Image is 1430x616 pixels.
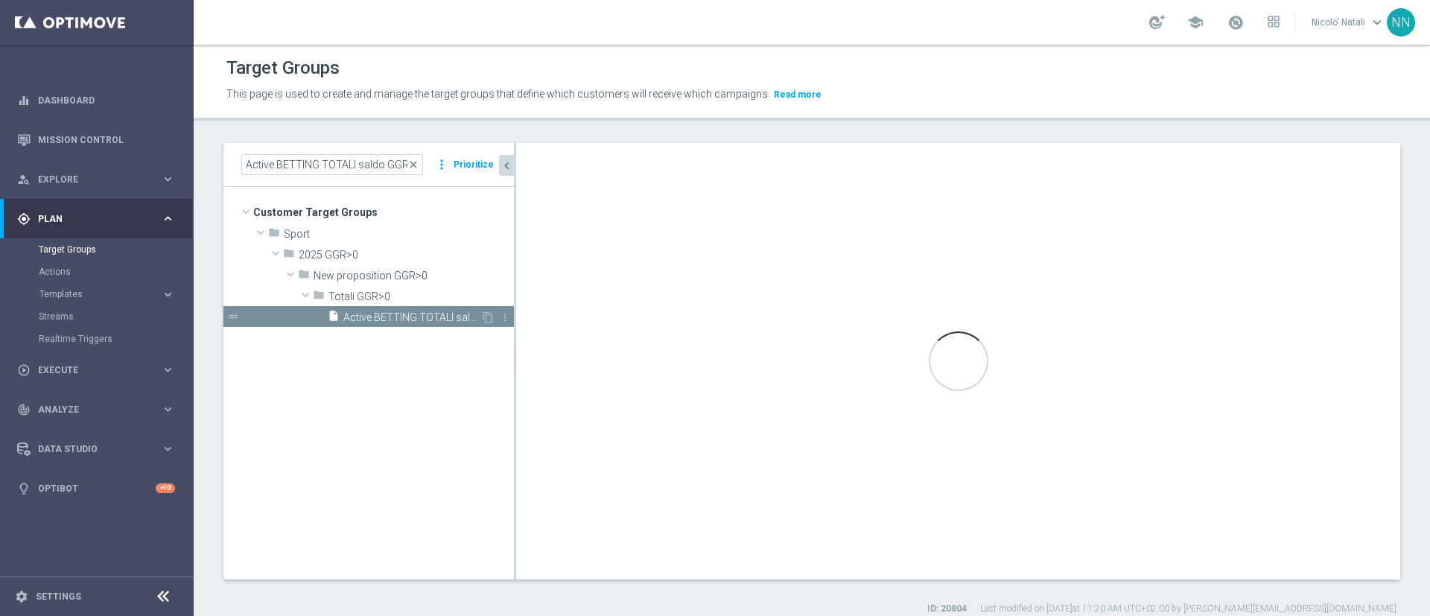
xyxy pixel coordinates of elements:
i: settings [15,590,28,603]
button: track_changes Analyze keyboard_arrow_right [16,404,176,416]
div: Plan [17,212,161,226]
span: Customer Target Groups [253,202,514,223]
h1: Target Groups [226,57,340,79]
a: Actions [39,266,155,278]
i: more_vert [434,154,449,175]
a: Mission Control [38,120,175,159]
a: Settings [36,592,81,601]
span: New proposition GGR&gt;0 [314,270,514,282]
a: Target Groups [39,244,155,255]
label: Last modified on [DATE] at 11:20 AM UTC+02:00 by [PERSON_NAME][EMAIL_ADDRESS][DOMAIN_NAME] [980,603,1396,615]
span: 2025 GGR&gt;0 [299,249,514,261]
i: keyboard_arrow_right [161,363,175,377]
div: Dashboard [17,80,175,120]
i: chevron_left [500,159,514,173]
div: Mission Control [17,120,175,159]
span: Analyze [38,405,161,414]
span: Explore [38,175,161,184]
span: Execute [38,366,161,375]
i: equalizer [17,94,31,107]
button: Mission Control [16,134,176,146]
span: Templates [39,290,146,299]
div: Templates [39,290,161,299]
i: keyboard_arrow_right [161,288,175,302]
div: Data Studio [17,442,161,456]
i: Duplicate Target group [482,311,494,323]
i: keyboard_arrow_right [161,402,175,416]
div: Streams [39,305,192,328]
button: Templates keyboard_arrow_right [39,288,176,300]
div: Target Groups [39,238,192,261]
div: Analyze [17,403,161,416]
span: school [1187,14,1204,31]
span: Totali GGR&gt;0 [328,290,514,303]
i: person_search [17,173,31,186]
i: folder [268,226,280,244]
button: play_circle_outline Execute keyboard_arrow_right [16,364,176,376]
i: folder [313,289,325,306]
button: Data Studio keyboard_arrow_right [16,443,176,455]
button: Read more [772,86,823,103]
span: Active BETTING TOTALI saldo GGR &gt; 0 L3M TOP [343,311,480,324]
input: Quick find group or folder [241,154,423,175]
button: person_search Explore keyboard_arrow_right [16,174,176,185]
a: Realtime Triggers [39,333,155,345]
a: Streams [39,311,155,323]
button: Prioritize [451,155,496,175]
div: Templates [39,283,192,305]
i: keyboard_arrow_right [161,212,175,226]
div: NN [1387,8,1415,36]
span: close [407,159,419,171]
i: keyboard_arrow_right [161,172,175,186]
div: Realtime Triggers [39,328,192,350]
label: ID: 20804 [927,603,967,615]
i: keyboard_arrow_right [161,442,175,456]
span: keyboard_arrow_down [1369,14,1385,31]
button: equalizer Dashboard [16,95,176,107]
a: Nicolo' Natalikeyboard_arrow_down [1310,11,1387,34]
span: Plan [38,215,161,223]
button: gps_fixed Plan keyboard_arrow_right [16,213,176,225]
i: play_circle_outline [17,363,31,377]
i: more_vert [499,311,511,323]
span: Sport [284,228,514,241]
div: Optibot [17,469,175,508]
div: Execute [17,363,161,377]
div: Actions [39,261,192,283]
i: folder [298,268,310,285]
button: chevron_left [499,155,514,176]
i: insert_drive_file [328,310,340,327]
i: track_changes [17,403,31,416]
i: folder [283,247,295,264]
button: lightbulb Optibot +10 [16,483,176,495]
div: Explore [17,173,161,186]
i: gps_fixed [17,212,31,226]
span: This page is used to create and manage the target groups that define which customers will receive... [226,88,770,100]
a: Optibot [38,469,156,508]
a: Dashboard [38,80,175,120]
div: +10 [156,483,175,493]
i: lightbulb [17,482,31,495]
span: Data Studio [38,445,161,454]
